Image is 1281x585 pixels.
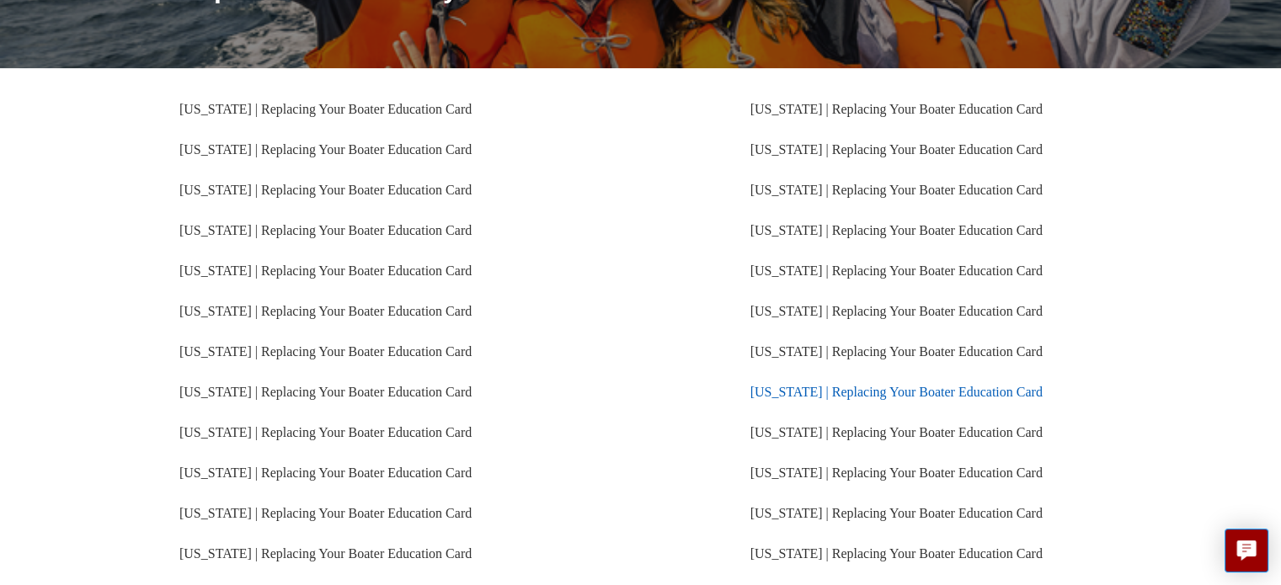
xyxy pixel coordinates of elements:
[750,263,1043,278] a: [US_STATE] | Replacing Your Boater Education Card
[750,465,1043,480] a: [US_STATE] | Replacing Your Boater Education Card
[179,385,472,399] a: [US_STATE] | Replacing Your Boater Education Card
[179,425,472,439] a: [US_STATE] | Replacing Your Boater Education Card
[750,304,1043,318] a: [US_STATE] | Replacing Your Boater Education Card
[750,506,1043,520] a: [US_STATE] | Replacing Your Boater Education Card
[179,465,472,480] a: [US_STATE] | Replacing Your Boater Education Card
[750,546,1043,561] a: [US_STATE] | Replacing Your Boater Education Card
[179,223,472,237] a: [US_STATE] | Replacing Your Boater Education Card
[179,102,472,116] a: [US_STATE] | Replacing Your Boater Education Card
[179,506,472,520] a: [US_STATE] | Replacing Your Boater Education Card
[179,263,472,278] a: [US_STATE] | Replacing Your Boater Education Card
[750,183,1043,197] a: [US_STATE] | Replacing Your Boater Education Card
[750,223,1043,237] a: [US_STATE] | Replacing Your Boater Education Card
[179,546,472,561] a: [US_STATE] | Replacing Your Boater Education Card
[179,304,472,318] a: [US_STATE] | Replacing Your Boater Education Card
[179,142,472,157] a: [US_STATE] | Replacing Your Boater Education Card
[179,344,472,359] a: [US_STATE] | Replacing Your Boater Education Card
[179,183,472,197] a: [US_STATE] | Replacing Your Boater Education Card
[1225,529,1268,572] button: Live chat
[750,102,1043,116] a: [US_STATE] | Replacing Your Boater Education Card
[750,385,1043,399] a: [US_STATE] | Replacing Your Boater Education Card
[750,425,1043,439] a: [US_STATE] | Replacing Your Boater Education Card
[750,142,1043,157] a: [US_STATE] | Replacing Your Boater Education Card
[750,344,1043,359] a: [US_STATE] | Replacing Your Boater Education Card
